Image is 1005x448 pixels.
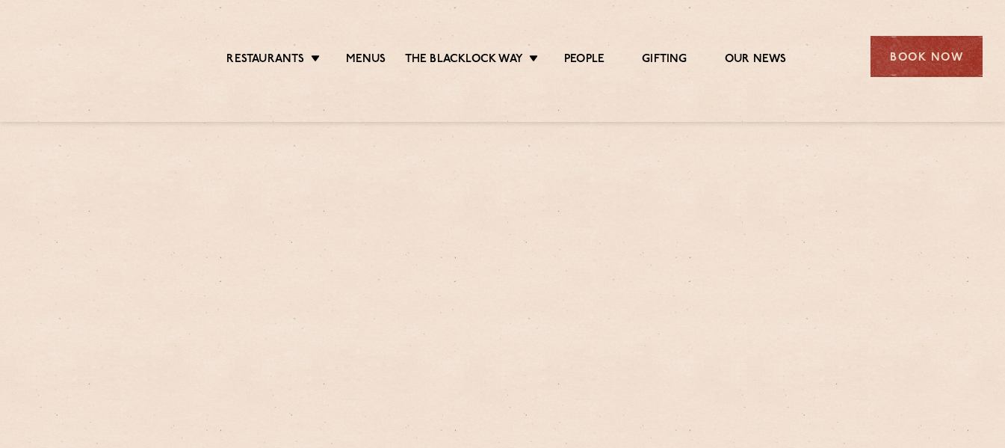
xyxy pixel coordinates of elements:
[725,52,787,69] a: Our News
[226,52,304,69] a: Restaurants
[22,14,150,99] img: svg%3E
[871,36,983,77] div: Book Now
[642,52,687,69] a: Gifting
[405,52,523,69] a: The Blacklock Way
[564,52,604,69] a: People
[346,52,386,69] a: Menus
